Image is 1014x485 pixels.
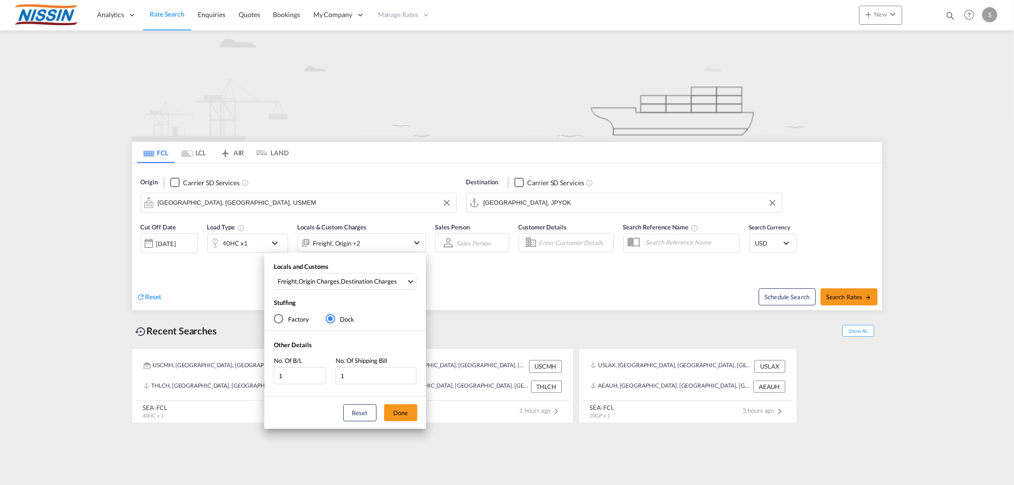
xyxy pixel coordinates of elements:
[274,299,296,306] span: Stuffing
[274,314,309,323] md-radio-button: Factory
[274,341,312,349] span: Other Details
[299,277,339,285] div: Origin Charges
[336,357,387,364] span: No. Of Shipping Bill
[326,314,354,323] md-radio-button: Dock
[384,404,417,421] button: Done
[278,277,297,285] div: Freight
[278,277,406,285] span: , ,
[274,357,302,364] span: No. Of B/L
[274,367,326,384] input: No. Of B/L
[274,273,416,290] md-select: Select Locals and Customs: Freight, Origin Charges, Destination Charges
[336,367,416,384] input: No. Of Shipping Bill
[341,277,397,285] div: Destination Charges
[343,404,377,421] button: Reset
[274,263,328,270] span: Locals and Customs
